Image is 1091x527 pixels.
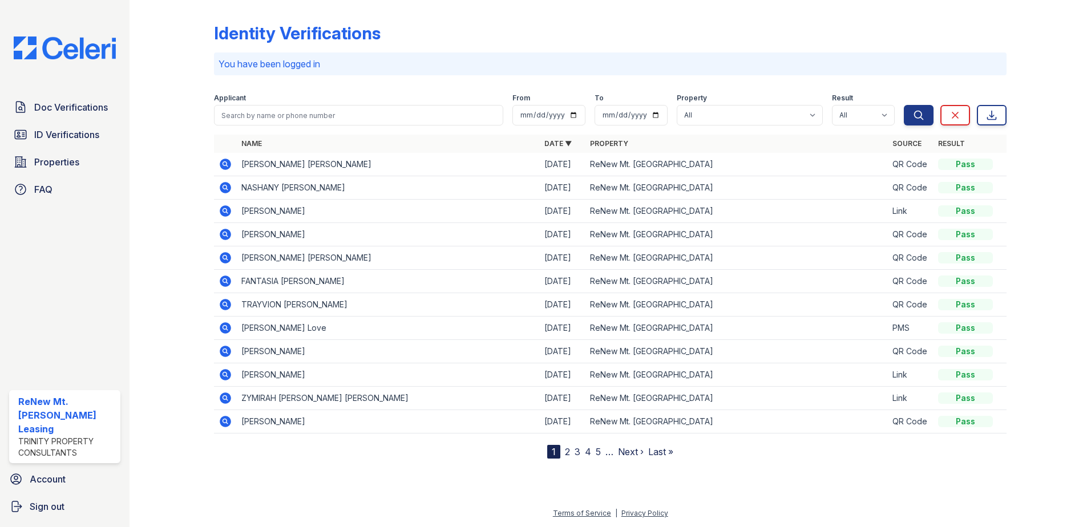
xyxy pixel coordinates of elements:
div: Trinity Property Consultants [18,436,116,459]
td: [DATE] [540,153,585,176]
label: Result [832,94,853,103]
a: 2 [565,446,570,457]
span: ID Verifications [34,128,99,141]
label: Property [677,94,707,103]
td: TRAYVION [PERSON_NAME] [237,293,540,317]
a: 5 [596,446,601,457]
td: ReNew Mt. [GEOGRAPHIC_DATA] [585,340,888,363]
td: ReNew Mt. [GEOGRAPHIC_DATA] [585,293,888,317]
div: Pass [938,346,993,357]
td: Link [888,200,934,223]
a: Name [241,139,262,148]
td: [PERSON_NAME] [PERSON_NAME] [237,153,540,176]
a: FAQ [9,178,120,201]
td: [PERSON_NAME] [237,340,540,363]
div: Pass [938,252,993,263]
td: ReNew Mt. [GEOGRAPHIC_DATA] [585,317,888,340]
td: [DATE] [540,340,585,363]
div: Pass [938,205,993,217]
td: [PERSON_NAME] [237,223,540,246]
a: Next › [618,446,644,457]
td: NASHANY [PERSON_NAME] [237,176,540,200]
td: [DATE] [540,317,585,340]
div: Pass [938,299,993,310]
a: Privacy Policy [621,509,668,517]
div: Pass [938,369,993,380]
td: [DATE] [540,410,585,433]
td: QR Code [888,153,934,176]
td: Link [888,363,934,387]
td: [DATE] [540,387,585,410]
a: Sign out [5,495,125,518]
a: ID Verifications [9,123,120,146]
td: FANTASIA [PERSON_NAME] [237,270,540,293]
td: [PERSON_NAME] [237,410,540,433]
div: Pass [938,182,993,193]
span: Account [30,472,66,486]
td: [DATE] [540,270,585,293]
td: ZYMIRAH [PERSON_NAME] [PERSON_NAME] [237,387,540,410]
a: Doc Verifications [9,96,120,119]
td: QR Code [888,176,934,200]
td: ReNew Mt. [GEOGRAPHIC_DATA] [585,223,888,246]
a: Source [892,139,922,148]
div: 1 [547,445,560,459]
a: Result [938,139,965,148]
td: [DATE] [540,176,585,200]
td: ReNew Mt. [GEOGRAPHIC_DATA] [585,363,888,387]
div: Identity Verifications [214,23,381,43]
td: [DATE] [540,200,585,223]
td: [DATE] [540,363,585,387]
a: 3 [575,446,580,457]
label: To [595,94,604,103]
td: ReNew Mt. [GEOGRAPHIC_DATA] [585,410,888,433]
a: Properties [9,151,120,173]
div: Pass [938,229,993,240]
a: Property [590,139,628,148]
a: Account [5,468,125,490]
span: Properties [34,155,79,169]
div: Pass [938,416,993,427]
div: Pass [938,322,993,334]
div: ReNew Mt. [PERSON_NAME] Leasing [18,395,116,436]
td: [DATE] [540,223,585,246]
td: QR Code [888,270,934,293]
td: [PERSON_NAME] [237,363,540,387]
div: | [615,509,617,517]
td: ReNew Mt. [GEOGRAPHIC_DATA] [585,200,888,223]
td: ReNew Mt. [GEOGRAPHIC_DATA] [585,153,888,176]
td: [PERSON_NAME] [PERSON_NAME] [237,246,540,270]
img: CE_Logo_Blue-a8612792a0a2168367f1c8372b55b34899dd931a85d93a1a3d3e32e68fde9ad4.png [5,37,125,59]
td: [PERSON_NAME] [237,200,540,223]
td: Link [888,387,934,410]
td: ReNew Mt. [GEOGRAPHIC_DATA] [585,387,888,410]
label: From [512,94,530,103]
td: [DATE] [540,293,585,317]
span: Sign out [30,500,64,513]
td: ReNew Mt. [GEOGRAPHIC_DATA] [585,270,888,293]
span: … [605,445,613,459]
td: ReNew Mt. [GEOGRAPHIC_DATA] [585,246,888,270]
td: [DATE] [540,246,585,270]
div: Pass [938,159,993,170]
p: You have been logged in [219,57,1002,71]
label: Applicant [214,94,246,103]
a: Terms of Service [553,509,611,517]
td: QR Code [888,223,934,246]
td: ReNew Mt. [GEOGRAPHIC_DATA] [585,176,888,200]
div: Pass [938,392,993,404]
td: QR Code [888,246,934,270]
a: 4 [585,446,591,457]
td: PMS [888,317,934,340]
td: QR Code [888,340,934,363]
td: QR Code [888,410,934,433]
a: Date ▼ [544,139,572,148]
td: [PERSON_NAME] Love [237,317,540,340]
div: Pass [938,275,993,287]
span: Doc Verifications [34,100,108,114]
td: QR Code [888,293,934,317]
span: FAQ [34,183,52,196]
a: Last » [648,446,673,457]
input: Search by name or phone number [214,105,503,125]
